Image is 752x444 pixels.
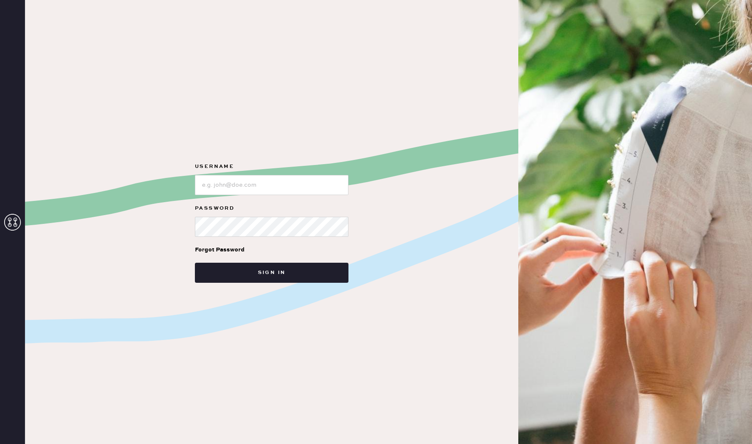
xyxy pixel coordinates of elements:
label: Password [195,203,348,213]
div: Forgot Password [195,245,245,254]
button: Sign in [195,263,348,283]
a: Forgot Password [195,237,245,263]
label: Username [195,162,348,172]
input: e.g. john@doe.com [195,175,348,195]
